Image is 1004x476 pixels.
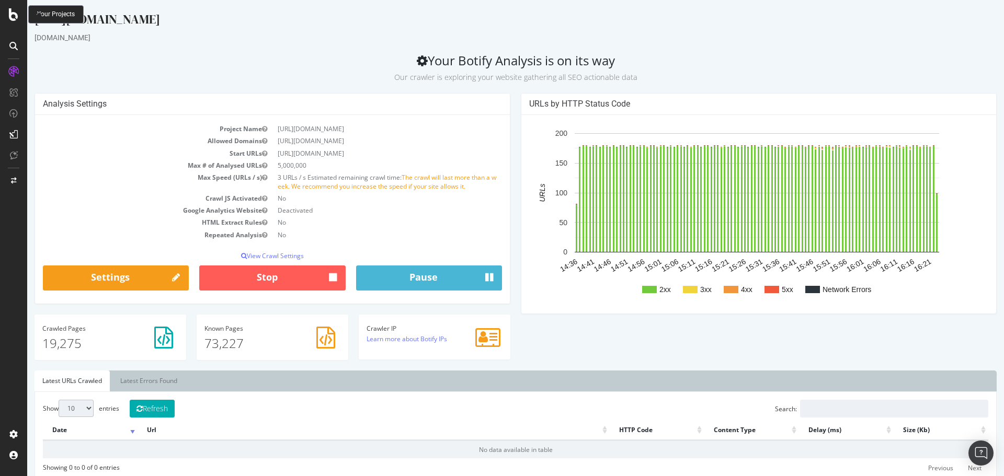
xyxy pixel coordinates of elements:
td: Project Name [16,123,245,135]
td: Deactivated [245,204,475,216]
div: Showing 0 to 0 of 0 entries [16,458,93,472]
text: 14:41 [549,257,569,273]
text: 14:51 [582,257,602,273]
text: 15:56 [801,257,822,273]
div: Your Projects [37,10,75,19]
div: [DOMAIN_NAME] [7,32,969,43]
th: Delay (ms): activate to sort column ascending [772,420,866,440]
td: No [245,229,475,241]
td: Repeated Analysis [16,229,245,241]
td: No [245,192,475,204]
a: Latest Errors Found [85,370,158,391]
text: 100 [528,189,541,197]
a: Settings [16,265,162,291]
span: The crawl will last more than a week. We recommend you increase the speed if your site allows it. [250,173,469,191]
button: Refresh [102,400,147,417]
button: Pause [329,265,475,291]
h4: Analysis Settings [16,99,475,109]
td: Allowed Domains [16,135,245,147]
a: Previous [894,460,933,476]
text: 15:21 [683,257,703,273]
svg: A chart. [502,123,957,306]
th: Content Type: activate to sort column ascending [677,420,772,440]
text: 15:01 [615,257,636,273]
th: HTTP Code: activate to sort column ascending [583,420,677,440]
button: Stop [172,265,318,291]
h2: Your Botify Analysis is on its way [7,53,969,83]
a: Learn more about Botify IPs [339,334,420,343]
text: 15:41 [750,257,771,273]
text: 15:16 [666,257,687,273]
text: 15:11 [649,257,670,273]
h4: URLs by HTTP Status Code [502,99,961,109]
th: Size (Kb): activate to sort column ascending [866,420,961,440]
text: 15:26 [700,257,721,273]
text: 200 [528,130,541,138]
h4: Crawler IP [339,325,475,332]
label: Show entries [16,400,92,417]
text: 15:51 [784,257,805,273]
th: Date: activate to sort column ascending [16,420,110,440]
td: [URL][DOMAIN_NAME] [245,123,475,135]
text: 14:46 [565,257,586,273]
td: No [245,216,475,228]
div: [URL][DOMAIN_NAME] [7,10,969,32]
td: 5,000,000 [245,159,475,171]
small: Our crawler is exploring your website gathering all SEO actionable data [367,72,610,82]
text: 3xx [673,285,684,294]
text: 50 [532,218,540,227]
text: 16:11 [852,257,872,273]
td: HTML Extract Rules [16,216,245,228]
a: Latest URLs Crawled [7,370,83,391]
text: 5xx [755,285,766,294]
text: 16:21 [885,257,906,273]
a: Next [934,460,961,476]
td: Start URLs [16,147,245,159]
text: 150 [528,159,541,167]
text: 16:01 [818,257,838,273]
th: Url: activate to sort column ascending [110,420,582,440]
p: 19,275 [15,334,151,352]
h4: Pages Known [177,325,313,332]
text: 14:36 [531,257,552,273]
h4: Pages Crawled [15,325,151,332]
p: 73,227 [177,334,313,352]
label: Search: [748,400,961,417]
td: Google Analytics Website [16,204,245,216]
td: [URL][DOMAIN_NAME] [245,147,475,159]
text: 15:06 [633,257,653,273]
td: Max # of Analysed URLs [16,159,245,171]
td: Max Speed (URLs / s) [16,171,245,192]
text: 16:06 [835,257,855,273]
td: 3 URLs / s Estimated remaining crawl time: [245,171,475,192]
select: Showentries [31,400,66,417]
text: URLs [511,184,519,202]
div: Open Intercom Messenger [968,440,994,466]
text: 16:16 [869,257,889,273]
text: 15:31 [717,257,737,273]
td: No data available in table [16,440,961,458]
text: 0 [536,248,540,257]
input: Search: [773,400,961,417]
text: 2xx [632,285,644,294]
text: Network Errors [795,285,844,294]
td: Crawl JS Activated [16,192,245,204]
p: View Crawl Settings [16,251,475,260]
text: 15:36 [734,257,754,273]
text: 4xx [714,285,725,294]
text: 15:46 [767,257,788,273]
text: 14:56 [599,257,619,273]
td: [URL][DOMAIN_NAME] [245,135,475,147]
